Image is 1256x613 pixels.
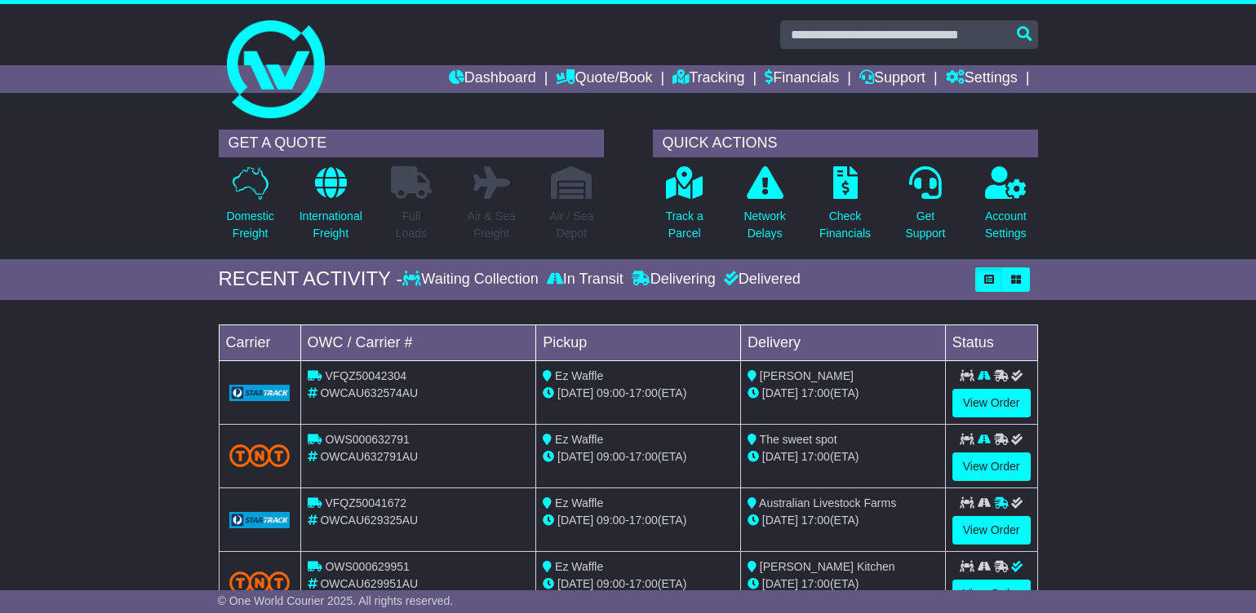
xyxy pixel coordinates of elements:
[557,514,593,527] span: [DATE]
[468,208,516,242] p: Air & Sea Freight
[536,324,741,360] td: Pickup
[759,496,896,509] span: Australian Livestock Farms
[299,165,363,251] a: InternationalFreight
[556,65,652,93] a: Quote/Book
[629,577,658,590] span: 17:00
[859,65,925,93] a: Support
[628,271,720,289] div: Delivering
[945,324,1037,360] td: Status
[762,450,798,463] span: [DATE]
[229,444,291,466] img: TNT_Domestic.png
[760,433,837,446] span: The sweet spot
[543,448,734,465] div: - (ETA)
[320,514,418,527] span: OWCAU629325AU
[555,369,603,382] span: Ez Waffle
[543,271,628,289] div: In Transit
[226,208,273,242] p: Domestic Freight
[743,208,785,242] p: Network Delays
[325,433,410,446] span: OWS000632791
[904,165,946,251] a: GetSupport
[629,386,658,399] span: 17:00
[300,324,536,360] td: OWC / Carrier #
[320,577,418,590] span: OWCAU629951AU
[762,577,798,590] span: [DATE]
[555,560,603,573] span: Ez Waffle
[449,65,536,93] a: Dashboard
[325,496,406,509] span: VFQZ50041672
[743,165,786,251] a: NetworkDelays
[748,385,939,402] div: (ETA)
[819,208,871,242] p: Check Financials
[550,208,594,242] p: Air / Sea Depot
[762,514,798,527] span: [DATE]
[740,324,945,360] td: Delivery
[760,560,895,573] span: [PERSON_NAME] Kitchen
[905,208,945,242] p: Get Support
[801,577,830,590] span: 17:00
[952,389,1031,417] a: View Order
[229,512,291,528] img: GetCarrierServiceLogo
[720,271,801,289] div: Delivered
[952,580,1031,608] a: View Order
[665,165,704,251] a: Track aParcel
[985,208,1027,242] p: Account Settings
[219,130,604,157] div: GET A QUOTE
[219,267,403,291] div: RECENT ACTIVITY -
[801,514,830,527] span: 17:00
[555,433,603,446] span: Ez Waffle
[229,571,291,593] img: TNT_Domestic.png
[801,386,830,399] span: 17:00
[225,165,274,251] a: DomesticFreight
[218,594,454,607] span: © One World Courier 2025. All rights reserved.
[229,385,291,401] img: GetCarrierServiceLogo
[672,65,744,93] a: Tracking
[557,386,593,399] span: [DATE]
[219,324,300,360] td: Carrier
[748,576,939,593] div: (ETA)
[597,386,625,399] span: 09:00
[629,450,658,463] span: 17:00
[597,514,625,527] span: 09:00
[597,577,625,590] span: 09:00
[952,516,1031,545] a: View Order
[666,208,703,242] p: Track a Parcel
[320,386,418,399] span: OWCAU632574AU
[762,386,798,399] span: [DATE]
[629,514,658,527] span: 17:00
[555,496,603,509] span: Ez Waffle
[402,271,542,289] div: Waiting Collection
[952,452,1031,481] a: View Order
[748,512,939,529] div: (ETA)
[320,450,418,463] span: OWCAU632791AU
[653,130,1038,157] div: QUICK ACTIONS
[543,512,734,529] div: - (ETA)
[325,560,410,573] span: OWS000629951
[819,165,872,251] a: CheckFinancials
[543,576,734,593] div: - (ETA)
[543,385,734,402] div: - (ETA)
[748,448,939,465] div: (ETA)
[597,450,625,463] span: 09:00
[300,208,362,242] p: International Freight
[557,577,593,590] span: [DATE]
[946,65,1018,93] a: Settings
[557,450,593,463] span: [DATE]
[391,208,432,242] p: Full Loads
[801,450,830,463] span: 17:00
[325,369,406,382] span: VFQZ50042304
[760,369,854,382] span: [PERSON_NAME]
[765,65,839,93] a: Financials
[984,165,1027,251] a: AccountSettings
